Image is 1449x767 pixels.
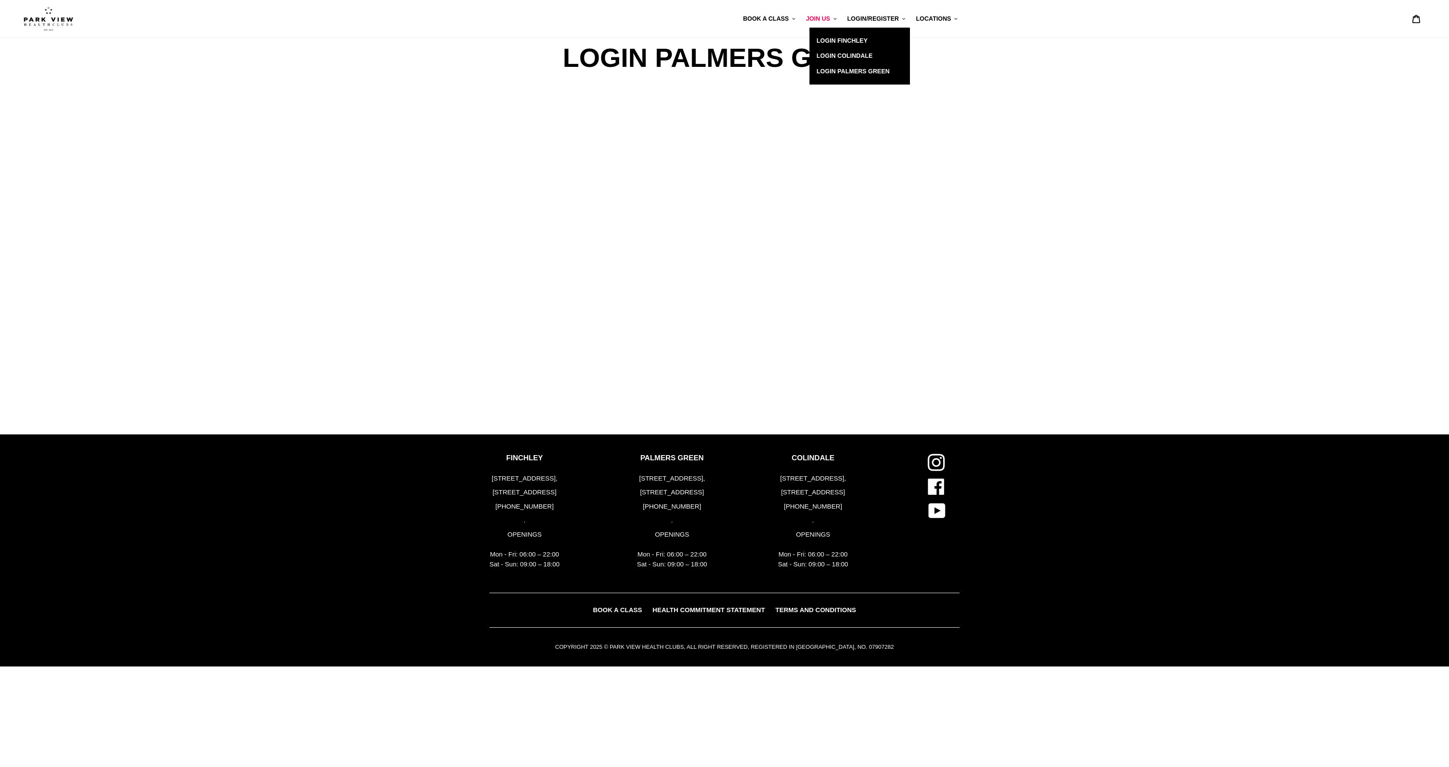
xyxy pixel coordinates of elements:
[806,15,830,22] span: JOIN US
[778,530,848,540] p: OPENINGS
[739,13,800,25] button: BOOK A CLASS
[489,530,560,540] p: OPENINGS
[817,68,890,75] span: LOGIN PALMERS GREEN
[843,13,910,25] button: LOGIN/REGISTER
[775,606,856,613] span: TERMS AND CONDITIONS
[912,13,962,25] button: LOCATIONS
[652,606,765,613] span: HEALTH COMMITMENT STATEMENT
[778,454,848,462] p: COLINDALE
[778,474,848,484] p: [STREET_ADDRESS],
[489,502,560,512] p: [PHONE_NUMBER]
[489,454,560,462] p: FINCHLEY
[778,550,848,569] p: Mon - Fri: 06:00 – 22:00 Sat - Sun: 09:00 – 18:00
[771,604,860,616] a: TERMS AND CONDITIONS
[778,487,848,497] p: [STREET_ADDRESS]
[847,15,899,22] span: LOGIN/REGISTER
[637,530,707,540] p: OPENINGS
[637,474,707,484] p: [STREET_ADDRESS],
[489,487,560,497] p: [STREET_ADDRESS]
[489,516,560,525] p: .
[648,604,769,616] a: HEALTH COMMITMENT STATEMENT
[810,33,896,49] a: LOGIN FINCHLEY
[555,644,894,650] small: COPYRIGHT 2025 © PARK VIEW HEALTH CLUBS, ALL RIGHT RESERVED, REGISTERED IN [GEOGRAPHIC_DATA], NO....
[561,38,888,78] span: LOGIN PALMERS GREEN
[916,15,951,22] span: LOCATIONS
[778,502,848,512] p: [PHONE_NUMBER]
[637,502,707,512] p: [PHONE_NUMBER]
[637,454,707,462] p: PALMERS GREEN
[637,516,707,525] p: .
[489,474,560,484] p: [STREET_ADDRESS],
[593,606,642,613] span: BOOK A CLASS
[778,516,848,525] p: .
[637,550,707,569] p: Mon - Fri: 06:00 – 22:00 Sat - Sun: 09:00 – 18:00
[24,6,73,31] img: Park view health clubs is a gym near you.
[589,604,646,616] a: BOOK A CLASS
[817,52,873,59] span: LOGIN COLINDALE
[810,48,896,64] a: LOGIN COLINDALE
[489,550,560,569] p: Mon - Fri: 06:00 – 22:00 Sat - Sun: 09:00 – 18:00
[810,64,896,79] a: LOGIN PALMERS GREEN
[817,37,868,44] span: LOGIN FINCHLEY
[743,15,789,22] span: BOOK A CLASS
[637,487,707,497] p: [STREET_ADDRESS]
[802,13,841,25] button: JOIN US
